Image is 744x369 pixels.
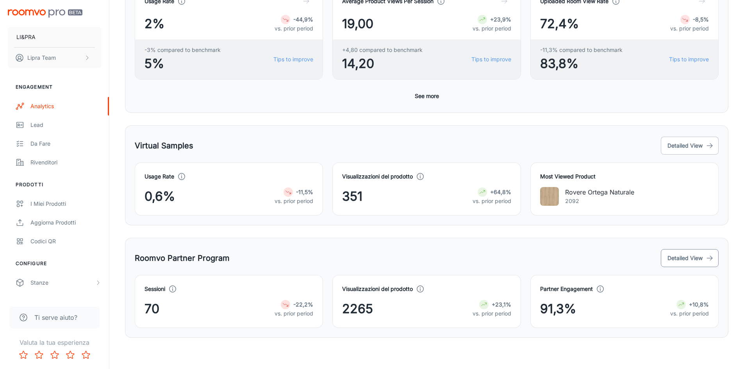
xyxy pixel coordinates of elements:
div: Rivenditori [30,158,101,167]
strong: +64,8% [490,189,511,195]
h5: Virtual Samples [135,140,193,152]
h4: Partner Engagement [540,285,593,293]
p: Lipra Team [27,53,56,62]
img: Roomvo PRO Beta [8,9,82,18]
p: vs. prior period [473,24,511,33]
button: Rate 4 star [62,347,78,363]
p: vs. prior period [670,309,709,318]
h4: Usage Rate [145,172,174,181]
span: 14,20 [342,54,423,73]
span: 70 [145,299,159,318]
div: Codici QR [30,237,101,246]
button: See more [412,89,442,103]
div: Analytics [30,102,101,111]
div: Lead [30,121,101,129]
a: Tips to improve [669,55,709,64]
button: Rate 5 star [78,347,94,363]
span: -3% compared to benchmark [145,46,221,54]
p: Valuta la tua esperienza [6,338,103,347]
span: 5% [145,54,221,73]
p: vs. prior period [473,197,511,205]
strong: -44,9% [293,16,313,23]
strong: +23,9% [490,16,511,23]
button: Rate 2 star [31,347,47,363]
strong: +10,8% [689,301,709,308]
strong: -22,2% [293,301,313,308]
span: 2265 [342,299,373,318]
span: 72,4% [540,14,579,33]
strong: -8,5% [693,16,709,23]
h4: Visualizzazioni del prodotto [342,172,413,181]
button: LI&PRA [8,27,101,47]
span: 2% [145,14,164,33]
span: 91,3% [540,299,576,318]
div: I miei prodotti [30,200,101,208]
strong: +23,1% [492,301,511,308]
a: Tips to improve [471,55,511,64]
img: Rovere Ortega Naturale [540,187,559,206]
p: vs. prior period [670,24,709,33]
p: Rovere Ortega Naturale [565,187,634,197]
button: Detailed View [661,249,719,267]
strong: -11,5% [296,189,313,195]
span: 0,6% [145,187,175,206]
a: Tips to improve [273,55,313,64]
p: LI&PRA [16,33,36,41]
span: -11,3% compared to benchmark [540,46,623,54]
span: 351 [342,187,362,206]
span: Ti serve aiuto? [34,313,77,322]
p: 2092 [565,197,634,205]
button: Rate 1 star [16,347,31,363]
p: vs. prior period [275,197,313,205]
span: +4,80 compared to benchmark [342,46,423,54]
div: Branding [30,297,101,306]
button: Rate 3 star [47,347,62,363]
p: vs. prior period [275,309,313,318]
button: Detailed View [661,137,719,155]
button: Lipra Team [8,48,101,68]
div: Aggiorna prodotti [30,218,101,227]
p: vs. prior period [473,309,511,318]
p: vs. prior period [275,24,313,33]
span: 83,8% [540,54,623,73]
h4: Visualizzazioni del prodotto [342,285,413,293]
h5: Roomvo Partner Program [135,252,230,264]
span: 19,00 [342,14,373,33]
h4: Sessioni [145,285,165,293]
div: Da fare [30,139,101,148]
h4: Most Viewed Product [540,172,709,181]
div: Stanze [30,278,95,287]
